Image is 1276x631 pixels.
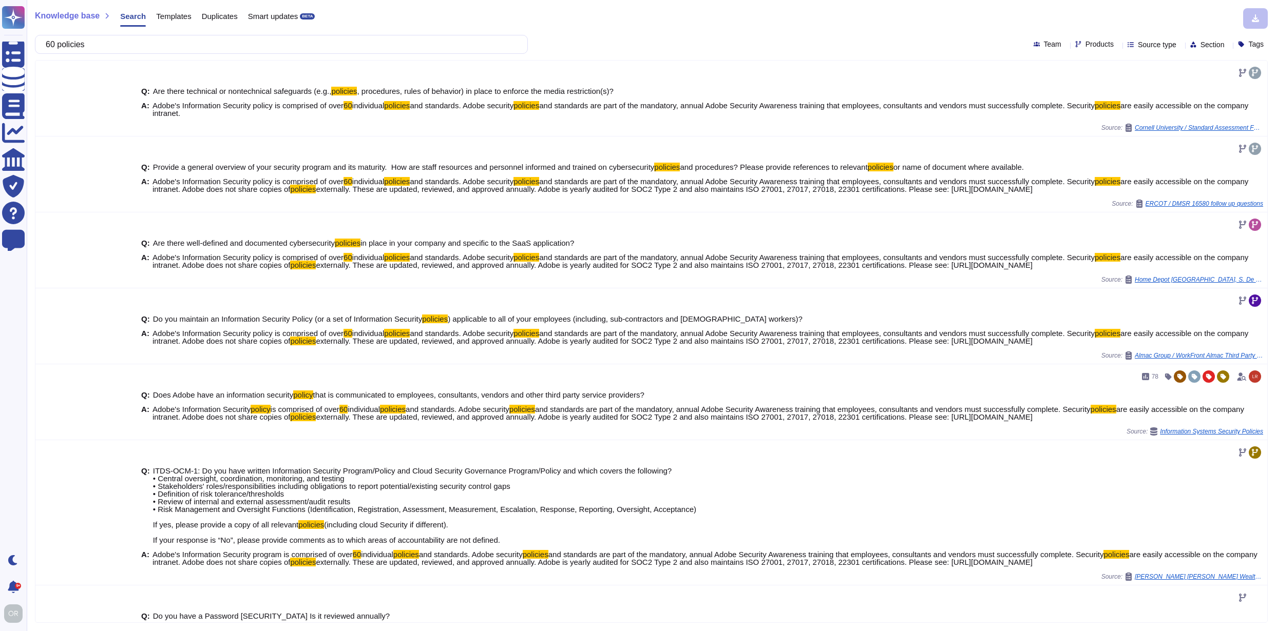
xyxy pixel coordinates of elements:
[384,101,410,110] mark: policies
[352,101,385,110] span: individual
[1201,41,1225,48] span: Section
[1095,329,1120,338] mark: policies
[316,412,1033,421] span: externally. These are updated, reviewed, and approved annually. Adobe is yearly audited for SOC2 ...
[539,177,1095,186] span: and standards are part of the mandatory, annual Adobe Security Awareness training that employees,...
[141,612,150,620] b: Q:
[535,405,1091,413] span: and standards are part of the mandatory, annual Adobe Security Awareness training that employees,...
[153,520,500,544] span: (including cloud Security if different). If your response is “No”, please provide comments as to ...
[153,329,344,338] span: Adobe's Information Security policy is comprised of over
[1095,253,1120,262] mark: policies
[153,239,335,247] span: Are there well-defined and documented cybersecurity
[1101,124,1263,132] span: Source:
[141,87,150,95] b: Q:
[153,550,1258,566] span: are easily accessible on the company intranet. Adobe does not share copies of
[141,163,150,171] b: Q:
[384,329,410,338] mark: policies
[316,261,1033,269] span: externally. These are updated, reviewed, and approved annually. Adobe is yearly audited for SOC2 ...
[141,102,149,117] b: A:
[141,550,149,566] b: A:
[1091,405,1116,413] mark: policies
[339,405,348,413] mark: 60
[1095,101,1120,110] mark: policies
[153,253,1248,269] span: are easily accessible on the company intranet. Adobe does not share copies of
[202,12,238,20] span: Duplicates
[360,239,574,247] span: in place in your company and specific to the SaaS application?
[141,329,149,345] b: A:
[1152,373,1158,380] span: 78
[4,604,23,623] img: user
[513,329,539,338] mark: policies
[298,520,324,529] mark: policies
[1101,573,1263,581] span: Source:
[361,550,393,559] span: individual
[539,253,1095,262] span: and standards are part of the mandatory, annual Adobe Security Awareness training that employees,...
[384,253,410,262] mark: policies
[141,315,150,323] b: Q:
[251,405,270,413] mark: policy
[893,163,1024,171] span: or name of document where available.
[141,253,149,269] b: A:
[1160,428,1263,435] span: Information Systems Security Policies
[548,550,1104,559] span: and standards are part of the mandatory, annual Adobe Security Awareness training that employees,...
[35,12,100,20] span: Knowledge base
[1085,41,1114,48] span: Products
[406,405,509,413] span: and standards. Adobe security
[153,253,344,262] span: Adobe's Information Security policy is comprised of over
[352,253,385,262] span: individual
[393,550,419,559] mark: policies
[290,558,316,566] mark: policies
[290,337,316,345] mark: policies
[419,550,523,559] span: and standards. Adobe security
[248,12,298,20] span: Smart updates
[316,558,1033,566] span: externally. These are updated, reviewed, and approved annually. Adobe is yearly audited for SOC2 ...
[352,177,385,186] span: individual
[141,467,150,544] b: Q:
[153,177,1248,193] span: are easily accessible on the company intranet. Adobe does not share copies of
[1249,370,1261,383] img: user
[120,12,146,20] span: Search
[654,163,680,171] mark: policies
[331,87,357,95] mark: policies
[293,390,313,399] mark: policy
[153,612,390,620] span: Do you have a Password [SECURITY_DATA] Is it reviewed annually?
[141,391,150,399] b: Q:
[539,329,1095,338] span: and standards are part of the mandatory, annual Adobe Security Awareness training that employees,...
[300,13,315,19] div: BETA
[1135,125,1263,131] span: Cornell University / Standard Assessment For Adobe General Vendor Organization VSQ Standard v4 00...
[1135,352,1263,359] span: Almac Group / WorkFront Almac Third Party Security Questionnaire V2
[422,314,448,323] mark: policies
[290,261,316,269] mark: policies
[380,405,406,413] mark: policies
[523,550,548,559] mark: policies
[335,239,360,247] mark: policies
[1044,41,1061,48] span: Team
[41,35,517,53] input: Search a question or template...
[15,583,21,589] div: 9+
[153,329,1248,345] span: are easily accessible on the company intranet. Adobe does not share copies of
[141,405,149,421] b: A:
[539,101,1095,110] span: and standards are part of the mandatory, annual Adobe Security Awareness training that employees,...
[141,178,149,193] b: A:
[153,405,251,413] span: Adobe's Information Security
[290,412,316,421] mark: policies
[153,390,294,399] span: Does Adobe have an information security
[153,101,1248,117] span: are easily accessible on the company intranet.
[2,602,30,625] button: user
[1248,41,1264,48] span: Tags
[1135,277,1263,283] span: Home Depot [GEOGRAPHIC_DATA], S. De [PERSON_NAME] De C.V. / THDM SaaS Architecture and Cybersecur...
[513,177,539,186] mark: policies
[410,177,513,186] span: and standards. Adobe security
[156,12,191,20] span: Templates
[1112,200,1263,208] span: Source:
[352,329,385,338] span: individual
[290,185,316,193] mark: policies
[153,405,1244,421] span: are easily accessible on the company intranet. Adobe does not share copies of
[348,405,380,413] span: individual
[410,253,513,262] span: and standards. Adobe security
[509,405,535,413] mark: policies
[410,101,513,110] span: and standards. Adobe security
[344,253,352,262] mark: 60
[513,253,539,262] mark: policies
[316,185,1033,193] span: externally. These are updated, reviewed, and approved annually. Adobe is yearly audited for SOC2 ...
[153,550,353,559] span: Adobe's Information Security program is comprised of over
